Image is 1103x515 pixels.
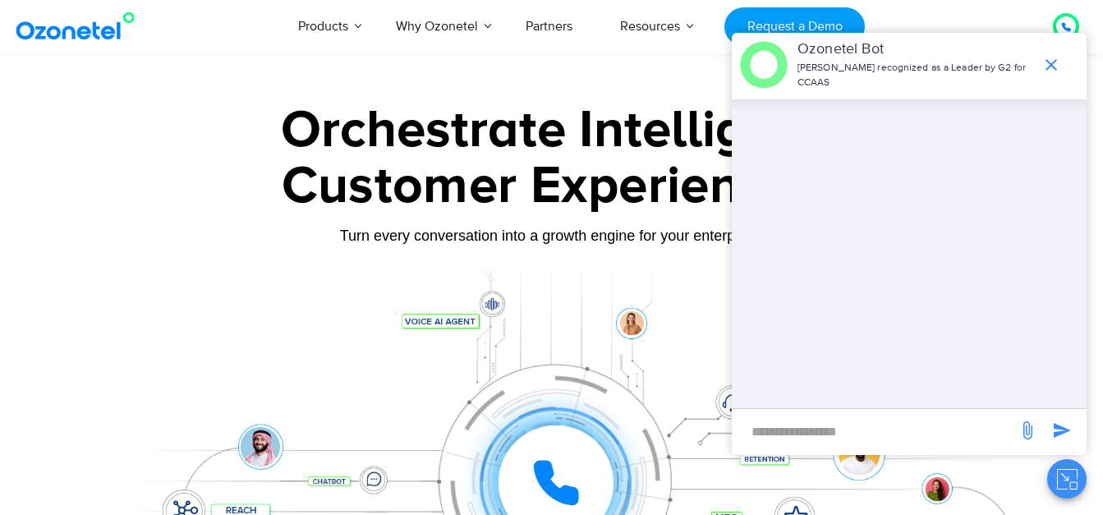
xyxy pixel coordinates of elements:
div: Orchestrate Intelligent [39,104,1065,157]
span: send message [1011,414,1044,447]
div: Turn every conversation into a growth engine for your enterprise. [39,227,1065,245]
div: Customer Experiences [39,147,1065,226]
div: new-msg-input [740,417,1009,447]
img: header [740,41,788,89]
p: [PERSON_NAME] recognized as a Leader by G2 for CCAAS [797,61,1033,90]
span: send message [1046,414,1078,447]
a: Request a Demo [724,7,865,46]
p: Ozonetel Bot [797,39,1033,61]
span: end chat or minimize [1035,48,1068,81]
button: Close chat [1047,459,1087,499]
